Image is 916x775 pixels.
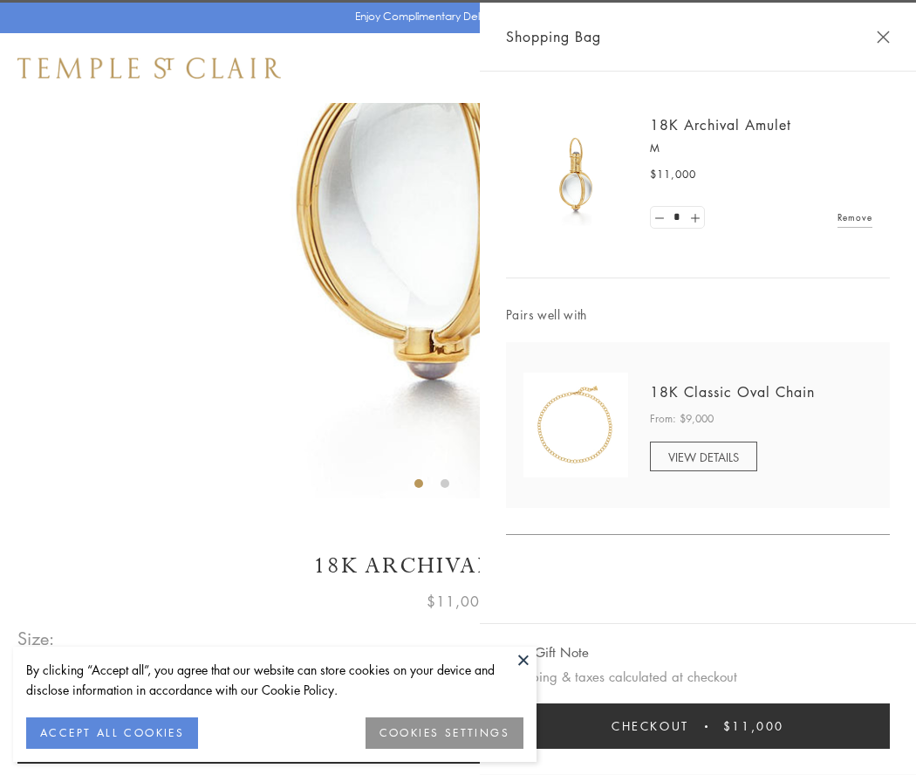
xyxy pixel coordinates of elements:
[877,31,890,44] button: Close Shopping Bag
[723,717,784,736] span: $11,000
[17,624,56,653] span: Size:
[650,382,815,401] a: 18K Classic Oval Chain
[612,717,689,736] span: Checkout
[366,717,523,749] button: COOKIES SETTINGS
[355,8,553,25] p: Enjoy Complimentary Delivery & Returns
[523,373,628,477] img: N88865-OV18
[427,590,489,613] span: $11,000
[523,122,628,227] img: 18K Archival Amulet
[686,207,703,229] a: Set quantity to 2
[506,703,890,749] button: Checkout $11,000
[651,207,668,229] a: Set quantity to 0
[650,410,714,428] span: From: $9,000
[668,449,739,465] span: VIEW DETAILS
[506,666,890,688] p: Shipping & taxes calculated at checkout
[26,660,523,700] div: By clicking “Accept all”, you agree that our website can store cookies on your device and disclos...
[17,551,899,581] h1: 18K Archival Amulet
[26,717,198,749] button: ACCEPT ALL COOKIES
[837,208,872,227] a: Remove
[506,305,890,325] span: Pairs well with
[650,115,791,134] a: 18K Archival Amulet
[506,641,589,663] button: Add Gift Note
[506,25,601,48] span: Shopping Bag
[650,140,872,157] p: M
[17,58,281,79] img: Temple St. Clair
[650,442,757,471] a: VIEW DETAILS
[650,166,696,183] span: $11,000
